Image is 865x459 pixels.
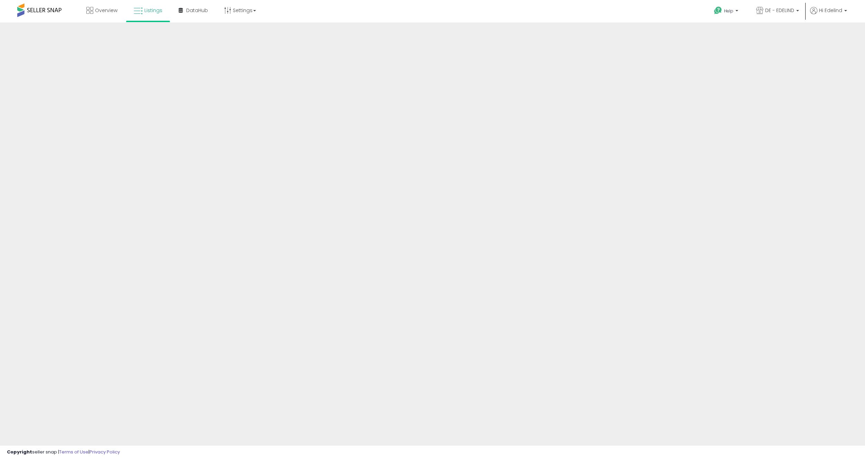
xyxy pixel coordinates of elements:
[714,6,722,15] i: Get Help
[819,7,842,14] span: Hi Edelind
[709,1,745,22] a: Help
[724,8,733,14] span: Help
[95,7,117,14] span: Overview
[144,7,162,14] span: Listings
[810,7,847,22] a: Hi Edelind
[765,7,794,14] span: DE - EDELIND
[186,7,208,14] span: DataHub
